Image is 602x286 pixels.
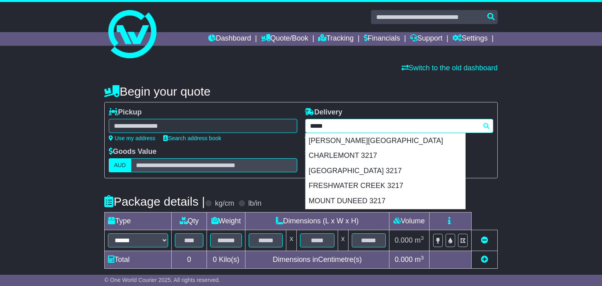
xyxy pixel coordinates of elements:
span: 0 [213,255,217,264]
label: kg/cm [215,199,234,208]
sup: 3 [421,255,424,261]
td: Weight [207,212,245,230]
span: m [415,236,424,244]
label: Goods Value [109,147,156,156]
td: Type [105,212,172,230]
td: x [338,230,348,251]
h4: Package details | [104,195,205,208]
td: Qty [172,212,207,230]
div: [GEOGRAPHIC_DATA] 3217 [306,163,465,179]
div: [PERSON_NAME][GEOGRAPHIC_DATA] [306,133,465,149]
a: Support [410,32,442,46]
sup: 3 [421,235,424,241]
span: 0.000 [395,236,413,244]
td: Kilo(s) [207,251,245,269]
td: Volume [389,212,429,230]
span: 0.000 [395,255,413,264]
a: Tracking [318,32,354,46]
a: Add new item [481,255,488,264]
a: Dashboard [208,32,251,46]
label: Delivery [305,108,343,117]
h4: Begin your quote [104,85,498,98]
label: Pickup [109,108,142,117]
a: Remove this item [481,236,488,244]
a: Financials [364,32,400,46]
a: Use my address [109,135,155,141]
div: CHARLEMONT 3217 [306,148,465,163]
span: © One World Courier 2025. All rights reserved. [104,277,220,283]
span: m [415,255,424,264]
typeahead: Please provide city [305,119,493,133]
td: 0 [172,251,207,269]
td: Dimensions (L x W x H) [245,212,389,230]
td: x [286,230,297,251]
label: AUD [109,158,131,172]
label: lb/in [248,199,261,208]
div: MOUNT DUNEED 3217 [306,194,465,209]
a: Search address book [163,135,221,141]
td: Total [105,251,172,269]
a: Settings [452,32,488,46]
div: FRESHWATER CREEK 3217 [306,178,465,194]
a: Switch to the old dashboard [401,64,498,72]
a: Quote/Book [261,32,308,46]
td: Dimensions in Centimetre(s) [245,251,389,269]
